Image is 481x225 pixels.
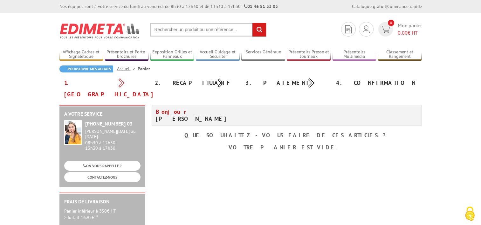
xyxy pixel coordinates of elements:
[150,77,241,89] div: 2. Récapitulatif
[150,49,194,60] a: Exposition Grilles et Panneaux
[59,3,278,10] div: Nos équipes sont à votre service du lundi au vendredi de 8h30 à 12h30 et de 13h30 à 17h30
[345,25,352,33] img: devis rapide
[388,20,394,26] span: 0
[64,111,141,117] h2: A votre service
[59,65,113,72] a: Poursuivre mes achats
[196,49,240,60] a: Accueil Guidage et Sécurité
[331,77,422,89] div: 4. Confirmation
[241,49,285,60] a: Services Généraux
[333,49,376,60] a: Présentoirs Multimédia
[59,19,141,43] img: Edimeta
[85,129,141,140] div: [PERSON_NAME][DATE] au [DATE]
[85,120,133,127] strong: [PHONE_NUMBER] 03
[381,26,390,33] img: devis rapide
[398,30,408,36] span: 0,00
[64,172,141,182] a: CONTACTEZ-NOUS
[252,23,266,37] input: rechercher
[244,3,278,9] strong: 01 46 81 33 03
[462,206,478,222] img: Cookies (fenêtre modale)
[64,120,82,145] img: widget-service.jpg
[352,3,422,10] div: |
[398,29,422,37] span: € HT
[287,49,331,60] a: Présentoirs Presse et Journaux
[184,132,389,139] b: Que souhaitez-vous faire de ces articles ?
[377,22,422,37] a: devis rapide 0 Mon panier 0,00€ HT
[117,66,138,72] a: Accueil
[138,65,150,72] li: Panier
[105,49,149,60] a: Présentoirs et Porte-brochures
[229,144,345,151] b: Votre panier est vide.
[398,22,422,37] span: Mon panier
[363,25,370,33] img: devis rapide
[64,161,141,171] a: ON VOUS RAPPELLE ?
[459,203,481,225] button: Cookies (fenêtre modale)
[59,77,150,100] div: 1. [GEOGRAPHIC_DATA]
[378,49,422,60] a: Classement et Rangement
[59,49,103,60] a: Affichage Cadres et Signalétique
[241,77,331,89] div: 3. Paiement
[156,108,189,115] span: Bonjour
[352,3,386,9] a: Catalogue gratuit
[387,3,422,9] a: Commande rapide
[150,23,266,37] input: Rechercher un produit ou une référence...
[156,108,282,122] h4: [PERSON_NAME]
[85,129,141,151] div: 08h30 à 12h30 13h30 à 17h30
